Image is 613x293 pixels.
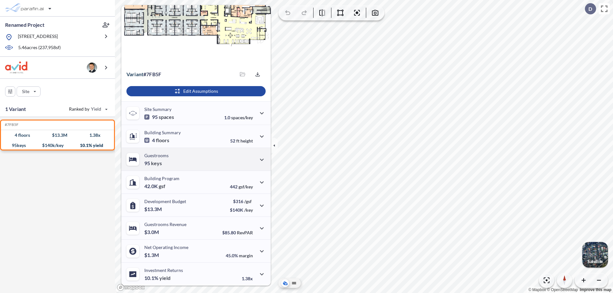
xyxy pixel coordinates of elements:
span: Variant [126,71,143,77]
span: RevPAR [237,230,253,235]
p: $3.0M [144,229,160,235]
span: gsf [159,183,165,189]
p: Edit Assumptions [183,88,218,94]
p: 1.38x [242,276,253,281]
span: margin [239,253,253,258]
p: 95 [144,160,162,166]
p: 4 [144,137,169,143]
p: Site Summary [144,106,171,112]
p: 5.46 acres ( 237,958 sf) [18,44,61,51]
span: spaces [159,114,174,120]
img: BrandImage [5,62,28,73]
button: Aerial View [281,279,289,287]
p: $140K [230,207,253,213]
p: [STREET_ADDRESS] [18,33,58,41]
p: 442 [230,184,253,189]
p: Renamed Project [5,21,44,28]
p: Development Budget [144,199,186,204]
p: 42.0K [144,183,165,189]
p: D [588,6,592,12]
a: Mapbox homepage [117,284,145,291]
p: $1.3M [144,252,160,258]
span: /key [244,207,253,213]
p: Site [22,88,29,95]
h5: Click to copy the code [4,122,19,127]
p: $85.80 [222,230,253,235]
p: Guestrooms [144,153,169,158]
span: gsf/key [238,184,253,189]
p: 52 [230,138,253,143]
p: Building Summary [144,130,181,135]
p: $316 [230,199,253,204]
p: Building Program [144,176,179,181]
img: user logo [87,62,97,73]
p: Guestrooms Revenue [144,222,186,227]
p: 45.0% [226,253,253,258]
button: Site Plan [290,279,298,287]
p: 1.0 [224,115,253,120]
a: OpenStreetMap [547,288,578,292]
p: Investment Returns [144,267,183,273]
p: $13.3M [144,206,163,212]
a: Mapbox [528,288,546,292]
span: floors [156,137,169,143]
p: # 7fb5f [126,71,161,77]
p: 1 Variant [5,105,26,113]
button: Edit Assumptions [126,86,266,96]
span: /gsf [244,199,252,204]
span: Yield [91,106,102,112]
span: spaces/key [231,115,253,120]
img: Switcher Image [582,242,608,267]
p: 10.1% [144,275,170,281]
p: Satellite [587,259,603,264]
span: height [240,138,253,143]
span: keys [151,160,162,166]
button: Switcher ImageSatellite [582,242,608,267]
span: ft [236,138,239,143]
button: Ranked by Yield [64,104,112,114]
p: 95 [144,114,174,120]
p: Net Operating Income [144,245,188,250]
button: Site [17,86,41,97]
span: yield [159,275,170,281]
a: Improve this map [580,288,611,292]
